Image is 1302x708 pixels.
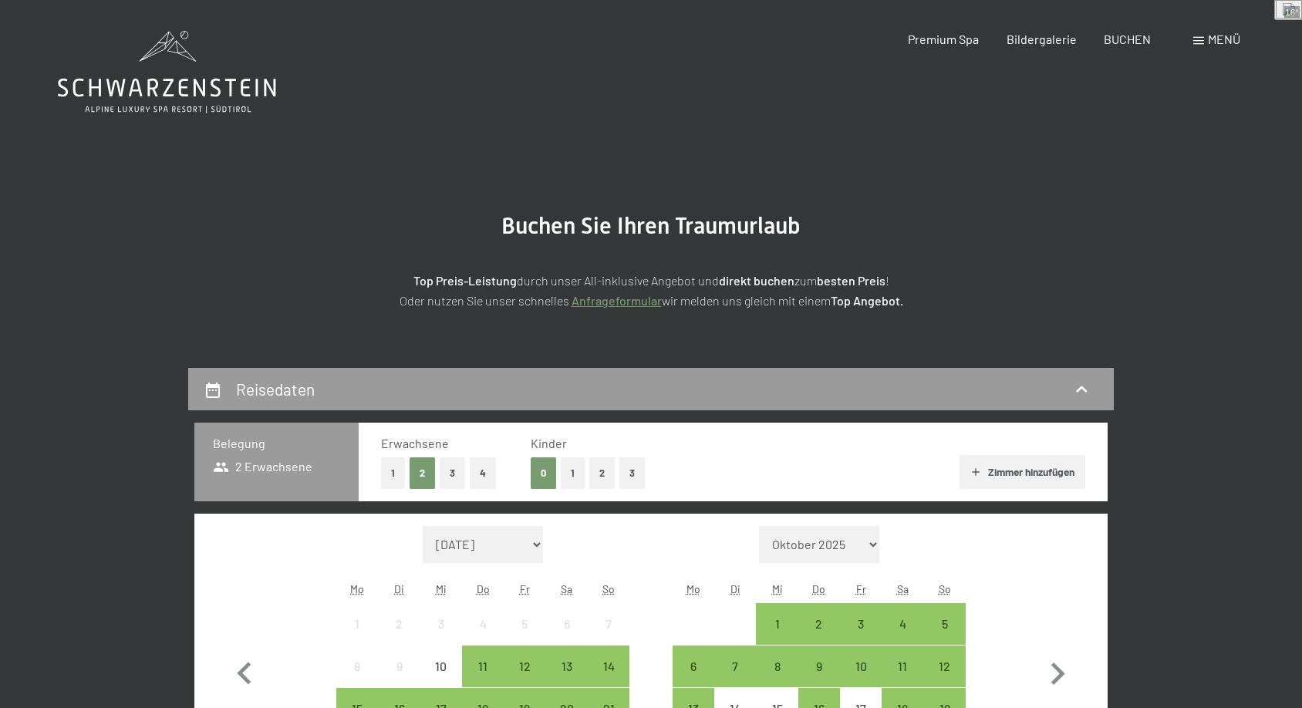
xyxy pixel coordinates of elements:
[462,603,504,645] div: Anreise nicht möglich
[504,603,545,645] div: Anreise nicht möglich
[531,457,556,489] button: 0
[883,618,922,656] div: 4
[350,582,364,595] abbr: Montag
[422,618,460,656] div: 3
[546,646,588,687] div: Anreise möglich
[619,457,645,489] button: 3
[548,618,586,656] div: 6
[757,618,796,656] div: 1
[213,435,340,452] h3: Belegung
[714,646,756,687] div: Anreise möglich
[422,660,460,699] div: 10
[378,603,420,645] div: Anreise nicht möglich
[378,603,420,645] div: Tue Sep 02 2025
[798,646,840,687] div: Thu Oct 09 2025
[338,618,376,656] div: 1
[882,603,923,645] div: Anreise möglich
[756,603,798,645] div: Anreise möglich
[464,618,502,656] div: 4
[440,457,465,489] button: 3
[505,660,544,699] div: 12
[798,603,840,645] div: Thu Oct 02 2025
[840,646,882,687] div: Anreise möglich
[926,660,964,699] div: 12
[504,603,545,645] div: Fri Sep 05 2025
[798,646,840,687] div: Anreise möglich
[842,660,880,699] div: 10
[674,660,713,699] div: 6
[589,660,628,699] div: 14
[882,603,923,645] div: Sat Oct 04 2025
[831,293,903,308] strong: Top Angebot.
[236,379,315,399] h2: Reisedaten
[1208,32,1240,46] span: Menü
[336,603,378,645] div: Anreise nicht möglich
[413,273,517,288] strong: Top Preis-Leistung
[924,646,966,687] div: Anreise möglich
[379,618,418,656] div: 2
[462,646,504,687] div: Thu Sep 11 2025
[1284,6,1300,18] div: 16°
[800,660,838,699] div: 9
[939,582,951,595] abbr: Sonntag
[856,582,866,595] abbr: Freitag
[588,646,629,687] div: Anreise möglich
[378,646,420,687] div: Tue Sep 09 2025
[840,603,882,645] div: Fri Oct 03 2025
[883,660,922,699] div: 11
[504,646,545,687] div: Fri Sep 12 2025
[882,646,923,687] div: Sat Oct 11 2025
[381,457,405,489] button: 1
[336,646,378,687] div: Anreise nicht möglich
[588,646,629,687] div: Sun Sep 14 2025
[477,582,490,595] abbr: Donnerstag
[572,293,662,308] a: Anfrageformular
[420,646,462,687] div: Anreise nicht möglich
[420,603,462,645] div: Anreise nicht möglich
[561,582,572,595] abbr: Samstag
[378,646,420,687] div: Anreise nicht möglich
[673,646,714,687] div: Mon Oct 06 2025
[520,582,530,595] abbr: Freitag
[336,603,378,645] div: Mon Sep 01 2025
[882,646,923,687] div: Anreise möglich
[908,32,979,46] span: Premium Spa
[436,582,447,595] abbr: Mittwoch
[336,646,378,687] div: Mon Sep 08 2025
[394,582,404,595] abbr: Dienstag
[381,436,449,450] span: Erwachsene
[686,582,700,595] abbr: Montag
[756,603,798,645] div: Wed Oct 01 2025
[548,660,586,699] div: 13
[462,646,504,687] div: Anreise möglich
[673,646,714,687] div: Anreise möglich
[588,603,629,645] div: Anreise nicht möglich
[505,618,544,656] div: 5
[410,457,435,489] button: 2
[842,618,880,656] div: 3
[897,582,909,595] abbr: Samstag
[379,660,418,699] div: 9
[1007,32,1077,46] a: Bildergalerie
[561,457,585,489] button: 1
[757,660,796,699] div: 8
[756,646,798,687] div: Anreise möglich
[462,603,504,645] div: Thu Sep 04 2025
[1279,1,1299,18] img: 12.png
[719,273,794,288] strong: direkt buchen
[924,603,966,645] div: Sun Oct 05 2025
[546,603,588,645] div: Anreise nicht möglich
[840,646,882,687] div: Fri Oct 10 2025
[924,646,966,687] div: Sun Oct 12 2025
[798,603,840,645] div: Anreise möglich
[1104,32,1151,46] a: BUCHEN
[817,273,885,288] strong: besten Preis
[716,660,754,699] div: 7
[420,603,462,645] div: Wed Sep 03 2025
[504,646,545,687] div: Anreise möglich
[470,457,496,489] button: 4
[800,618,838,656] div: 2
[924,603,966,645] div: Anreise möglich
